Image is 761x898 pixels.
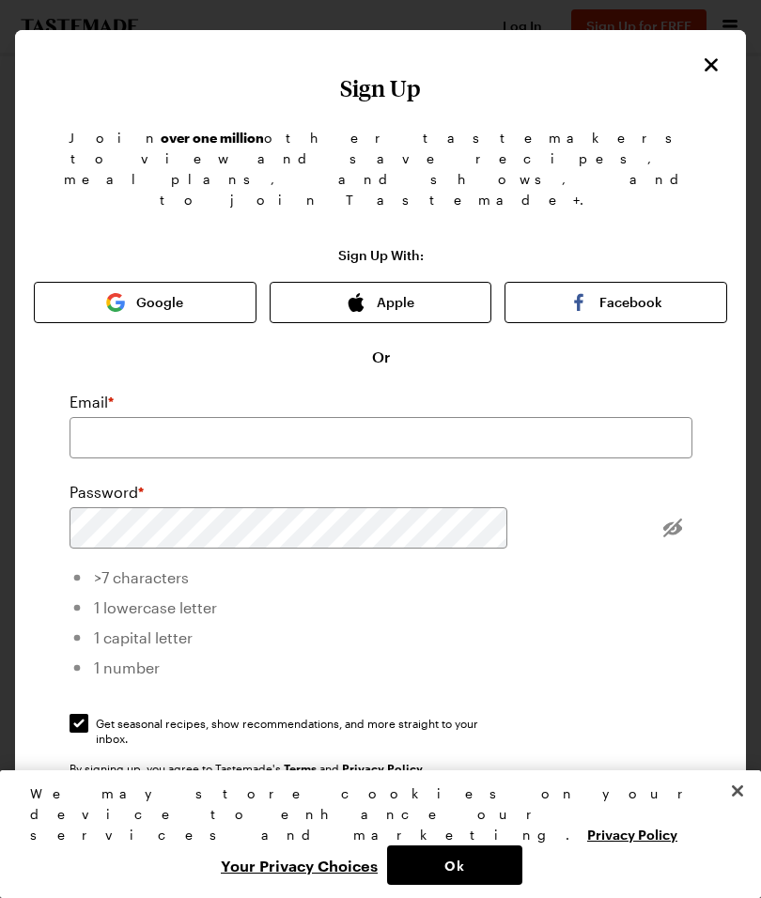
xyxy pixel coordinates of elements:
[717,770,758,812] button: Close
[270,282,492,323] button: Apple
[387,845,522,885] button: Ok
[161,130,264,146] b: over one million
[505,282,727,323] button: Facebook
[338,248,424,263] p: Sign Up With:
[372,346,390,368] span: Or
[34,282,256,323] button: Google
[30,783,715,845] div: We may store cookies on your device to enhance our services and marketing.
[94,568,189,586] span: >7 characters
[587,825,677,843] a: More information about your privacy, opens in a new tab
[94,598,217,616] span: 1 lowercase letter
[284,760,317,776] a: Tastemade Terms of Service
[70,391,114,413] label: Email
[70,481,144,503] label: Password
[70,759,692,778] div: By signing up, you agree to Tastemade's and
[34,128,727,210] p: Join other tastemakers to view and save recipes, meal plans, and shows, and to join Tastemade+.
[94,658,160,676] span: 1 number
[94,628,193,646] span: 1 capital letter
[70,714,88,733] input: Get seasonal recipes, show recommendations, and more straight to your inbox.
[211,845,387,885] button: Your Privacy Choices
[699,53,723,77] button: Close
[30,783,715,885] div: Privacy
[34,75,727,101] h1: Sign Up
[96,716,508,731] span: Get seasonal recipes, show recommendations, and more straight to your inbox.
[342,760,426,776] a: Tastemade Privacy Policy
